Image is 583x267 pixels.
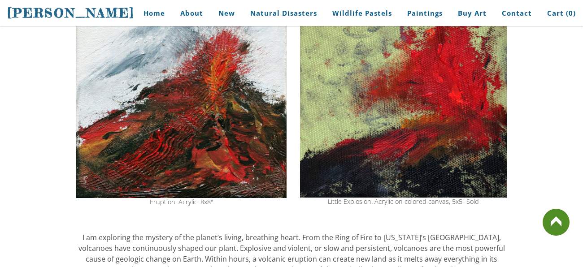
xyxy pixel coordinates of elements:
a: About [174,3,210,23]
a: Buy Art [451,3,493,23]
span: [PERSON_NAME] [7,5,135,21]
a: New [212,3,242,23]
div: Little Explosion. Acrylic on colored canvas, 5x5" Sold [300,198,507,205]
a: Cart (0) [540,3,576,23]
a: Natural Disasters [244,3,324,23]
a: Contact [495,3,539,23]
a: Paintings [400,3,449,23]
span: 0 [569,9,573,17]
a: Home [130,3,172,23]
a: [PERSON_NAME] [7,4,135,22]
a: Wildlife Pastels [326,3,399,23]
div: Eruption. Acrylic. 8x8" [76,199,287,205]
